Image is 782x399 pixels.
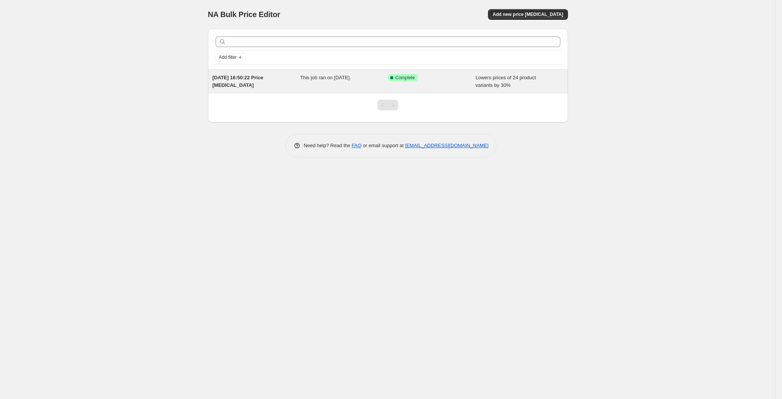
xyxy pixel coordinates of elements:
span: Need help? Read the [304,143,352,148]
span: NA Bulk Price Editor [208,10,280,19]
span: Complete [396,75,415,81]
button: Add filter [216,53,246,62]
button: Add new price [MEDICAL_DATA] [488,9,568,20]
a: [EMAIL_ADDRESS][DOMAIN_NAME] [405,143,488,148]
span: [DATE] 16:50:22 Price [MEDICAL_DATA] [213,75,263,88]
span: or email support at [361,143,405,148]
nav: Pagination [377,100,398,110]
span: Lowers prices of 24 product variants by 30% [475,75,536,88]
a: FAQ [352,143,361,148]
span: Add filter [219,54,237,60]
span: This job ran on [DATE]. [300,75,351,80]
span: Add new price [MEDICAL_DATA] [493,11,563,17]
